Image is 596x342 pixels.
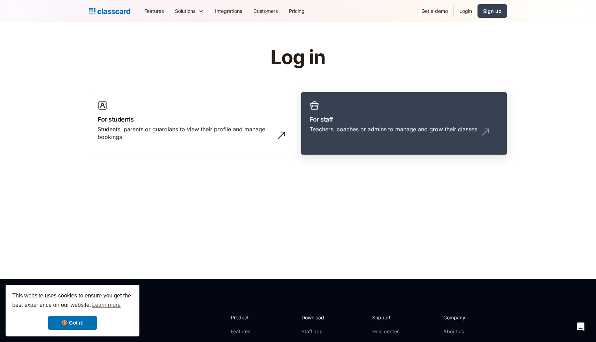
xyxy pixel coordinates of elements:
[139,3,169,19] a: Features
[416,3,453,19] a: Get a demo
[443,314,490,321] h2: Company
[483,7,502,15] div: Sign up
[301,314,330,321] h2: Download
[372,314,400,321] h2: Support
[231,314,268,321] h2: Product
[372,328,400,335] a: Help center
[248,3,283,19] a: Customers
[301,92,507,155] a: For staffTeachers, coaches or admins to manage and grow their classes
[169,3,209,19] div: Solutions
[572,318,589,335] div: Open Intercom Messenger
[98,125,273,141] div: Students, parents or guardians to view their profile and manage bookings
[283,3,310,19] a: Pricing
[310,125,477,133] div: Teachers, coaches or admins to manage and grow their classes
[231,328,268,335] a: Features
[188,47,409,68] h1: Log in
[175,7,196,15] div: Solutions
[48,316,97,330] a: dismiss cookie message
[12,292,133,310] span: This website uses cookies to ensure you get the best experience on our website.
[209,3,248,19] a: Integrations
[443,328,490,335] a: About us
[477,4,507,18] a: Sign up
[89,92,295,155] a: For studentsStudents, parents or guardians to view their profile and manage bookings
[91,300,122,310] a: learn more about cookies
[310,115,498,124] h3: For staff
[301,328,330,335] a: Staff app
[89,6,130,16] a: Logo
[98,115,286,124] h3: For students
[6,285,139,336] div: cookieconsent
[454,3,477,19] a: Login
